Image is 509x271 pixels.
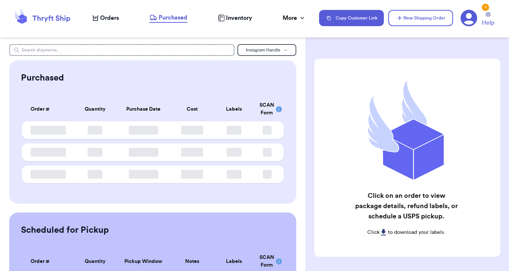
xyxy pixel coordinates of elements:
[259,254,275,269] div: SCAN Form
[116,97,171,121] th: Purchase Date
[355,190,459,221] h2: Click on an order to view package details, refund labels, or schedule a USPS pickup.
[388,10,453,26] button: New Shipping Order
[9,44,234,56] input: Search shipments...
[237,44,296,56] button: Instagram Handle
[246,48,280,52] span: Instagram Handle
[482,4,489,11] div: 7
[460,10,477,26] a: 7
[100,14,119,22] span: Orders
[21,224,109,236] h2: Scheduled for Pickup
[21,72,64,84] h2: Purchased
[171,97,213,121] th: Cost
[482,12,494,27] a: Help
[92,14,119,22] a: Orders
[319,10,384,26] button: Copy Customer Link
[283,14,306,22] div: More
[482,18,494,27] span: Help
[159,13,187,22] span: Purchased
[226,14,252,22] span: Inventory
[213,97,255,121] th: Labels
[149,13,187,23] a: Purchased
[259,101,275,117] div: SCAN Form
[22,97,74,121] th: Order #
[355,229,459,236] p: Click to download your labels.
[218,14,252,22] a: Inventory
[74,97,116,121] th: Quantity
